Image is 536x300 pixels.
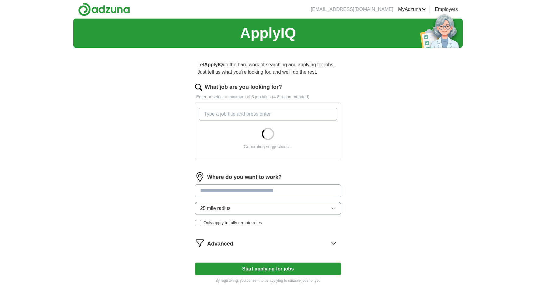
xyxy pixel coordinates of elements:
button: Start applying for jobs [195,263,341,275]
img: Adzuna logo [78,2,130,16]
span: Advanced [207,240,233,248]
span: Only apply to fully remote roles [204,220,262,226]
p: Let do the hard work of searching and applying for jobs. Just tell us what you're looking for, an... [195,59,341,78]
a: Employers [435,6,458,13]
input: Type a job title and press enter [199,108,337,120]
p: By registering, you consent to us applying to suitable jobs for you [195,278,341,283]
label: Where do you want to work? [207,173,282,181]
strong: ApplyIQ [204,62,223,67]
div: Generating suggestions... [244,144,292,150]
label: What job are you looking for? [205,83,282,91]
p: Enter or select a minimum of 3 job titles (4-8 recommended) [195,94,341,100]
input: Only apply to fully remote roles [195,220,201,226]
h1: ApplyIQ [240,22,296,44]
button: 25 mile radius [195,202,341,215]
a: MyAdzuna [398,6,426,13]
li: [EMAIL_ADDRESS][DOMAIN_NAME] [311,6,393,13]
img: filter [195,238,205,248]
img: location.png [195,172,205,182]
span: 25 mile radius [200,205,231,212]
img: search.png [195,84,202,91]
